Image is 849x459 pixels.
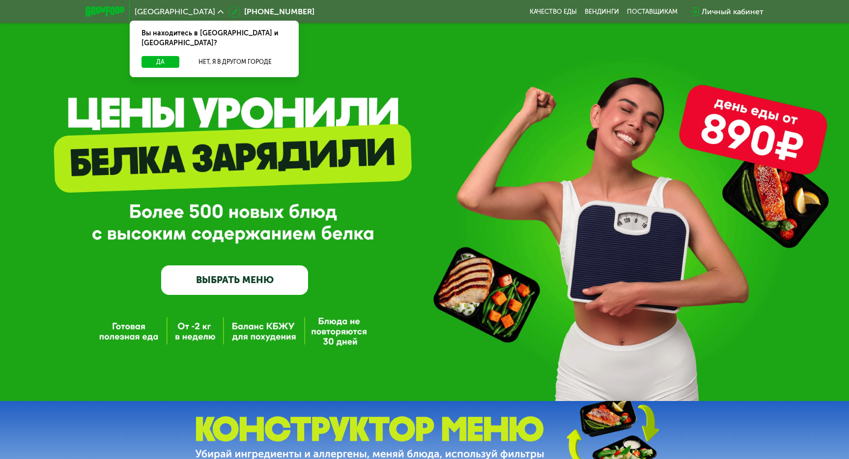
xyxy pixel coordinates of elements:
div: Вы находитесь в [GEOGRAPHIC_DATA] и [GEOGRAPHIC_DATA]? [130,21,299,56]
a: [PHONE_NUMBER] [228,6,314,18]
div: поставщикам [627,8,678,16]
a: Вендинги [585,8,619,16]
a: Качество еды [530,8,577,16]
button: Да [141,56,179,68]
span: [GEOGRAPHIC_DATA] [135,8,215,16]
div: Личный кабинет [702,6,764,18]
button: Нет, я в другом городе [183,56,287,68]
a: ВЫБРАТЬ МЕНЮ [161,265,308,295]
